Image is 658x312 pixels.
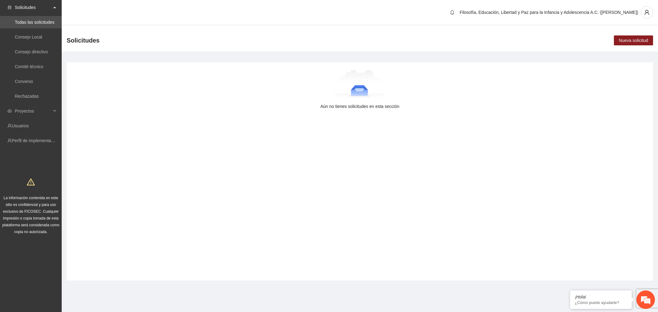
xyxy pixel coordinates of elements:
[614,35,653,45] button: Nueva solicitud
[77,103,643,110] div: Aún no tienes solicitudes en esta sección
[447,7,457,17] button: bell
[575,300,627,305] p: ¿Cómo puedo ayudarte?
[460,10,638,15] span: Filosofía, Educación, Libertad y Paz para la Infancia y Adolescencia A.C. ([PERSON_NAME])
[15,20,54,25] a: Todas las solicitudes
[15,64,43,69] a: Comité técnico
[15,35,42,39] a: Consejo Local
[641,10,653,15] span: user
[619,37,648,44] span: Nueva solicitud
[448,10,457,15] span: bell
[12,138,60,143] a: Perfil de implementadora
[7,109,12,113] span: eye
[15,79,33,84] a: Convenio
[575,294,627,299] div: ¡Hola!
[15,94,39,99] a: Rechazadas
[15,49,48,54] a: Consejo directivo
[2,196,60,234] span: La información contenida en este sitio es confidencial y para uso exclusivo de FICOSEC. Cualquier...
[335,70,385,101] img: Aún no tienes solicitudes en esta sección
[15,1,51,14] span: Solicitudes
[641,6,653,18] button: user
[7,5,12,10] span: inbox
[67,35,100,45] span: Solicitudes
[27,178,35,186] span: warning
[12,123,29,128] a: Usuarios
[15,105,51,117] span: Proyectos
